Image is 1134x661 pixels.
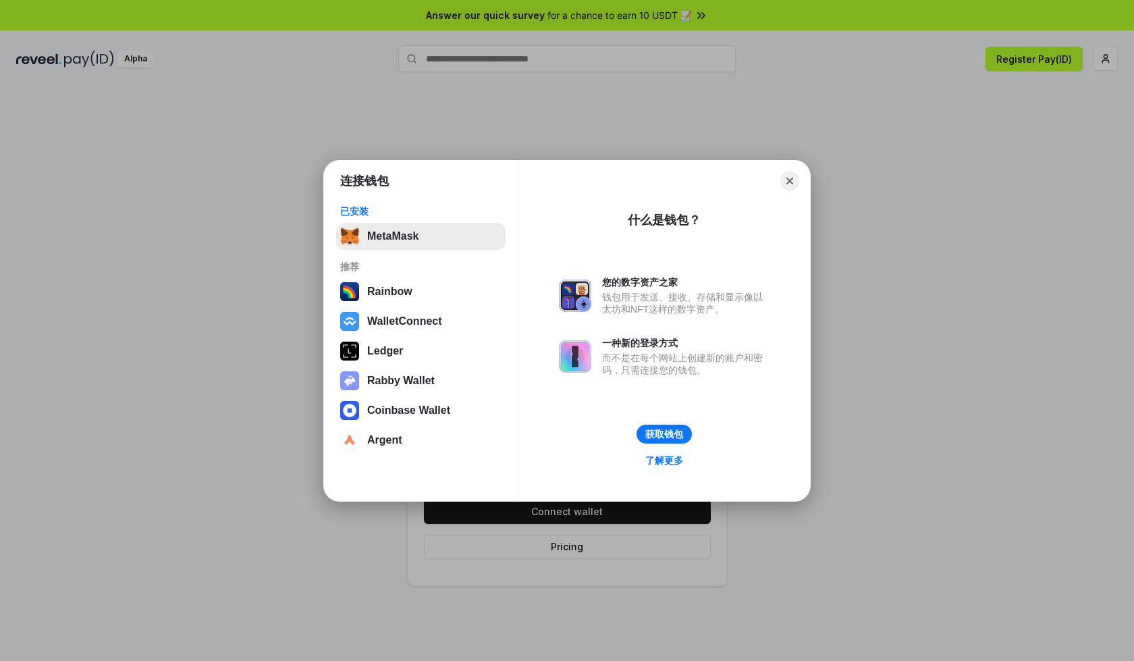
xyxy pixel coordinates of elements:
[340,312,359,331] img: svg+xml,%3Csvg%20width%3D%2228%22%20height%3D%2228%22%20viewBox%3D%220%200%2028%2028%22%20fill%3D...
[367,315,442,327] div: WalletConnect
[645,454,683,467] div: 了解更多
[602,352,769,376] div: 而不是在每个网站上创建新的账户和密码，只需连接您的钱包。
[367,375,435,387] div: Rabby Wallet
[336,367,506,394] button: Rabby Wallet
[336,308,506,335] button: WalletConnect
[340,282,359,301] img: svg+xml,%3Csvg%20width%3D%22120%22%20height%3D%22120%22%20viewBox%3D%220%200%20120%20120%22%20fil...
[645,428,683,440] div: 获取钱包
[628,212,701,228] div: 什么是钱包？
[340,431,359,450] img: svg+xml,%3Csvg%20width%3D%2228%22%20height%3D%2228%22%20viewBox%3D%220%200%2028%2028%22%20fill%3D...
[336,278,506,305] button: Rainbow
[602,337,769,349] div: 一种新的登录方式
[336,427,506,454] button: Argent
[367,345,403,357] div: Ledger
[559,340,591,373] img: svg+xml,%3Csvg%20xmlns%3D%22http%3A%2F%2Fwww.w3.org%2F2000%2Fsvg%22%20fill%3D%22none%22%20viewBox...
[340,261,502,273] div: 推荐
[340,205,502,217] div: 已安装
[340,371,359,390] img: svg+xml,%3Csvg%20xmlns%3D%22http%3A%2F%2Fwww.w3.org%2F2000%2Fsvg%22%20fill%3D%22none%22%20viewBox...
[340,173,389,189] h1: 连接钱包
[340,401,359,420] img: svg+xml,%3Csvg%20width%3D%2228%22%20height%3D%2228%22%20viewBox%3D%220%200%2028%2028%22%20fill%3D...
[367,286,412,298] div: Rainbow
[602,291,769,315] div: 钱包用于发送、接收、存储和显示像以太坊和NFT这样的数字资产。
[780,171,799,190] button: Close
[637,452,691,469] a: 了解更多
[336,338,506,365] button: Ledger
[367,230,418,242] div: MetaMask
[637,425,692,444] button: 获取钱包
[336,397,506,424] button: Coinbase Wallet
[340,227,359,246] img: svg+xml,%3Csvg%20fill%3D%22none%22%20height%3D%2233%22%20viewBox%3D%220%200%2035%2033%22%20width%...
[559,280,591,312] img: svg+xml,%3Csvg%20xmlns%3D%22http%3A%2F%2Fwww.w3.org%2F2000%2Fsvg%22%20fill%3D%22none%22%20viewBox...
[340,342,359,361] img: svg+xml,%3Csvg%20xmlns%3D%22http%3A%2F%2Fwww.w3.org%2F2000%2Fsvg%22%20width%3D%2228%22%20height%3...
[336,223,506,250] button: MetaMask
[367,434,402,446] div: Argent
[367,404,450,417] div: Coinbase Wallet
[602,276,769,288] div: 您的数字资产之家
